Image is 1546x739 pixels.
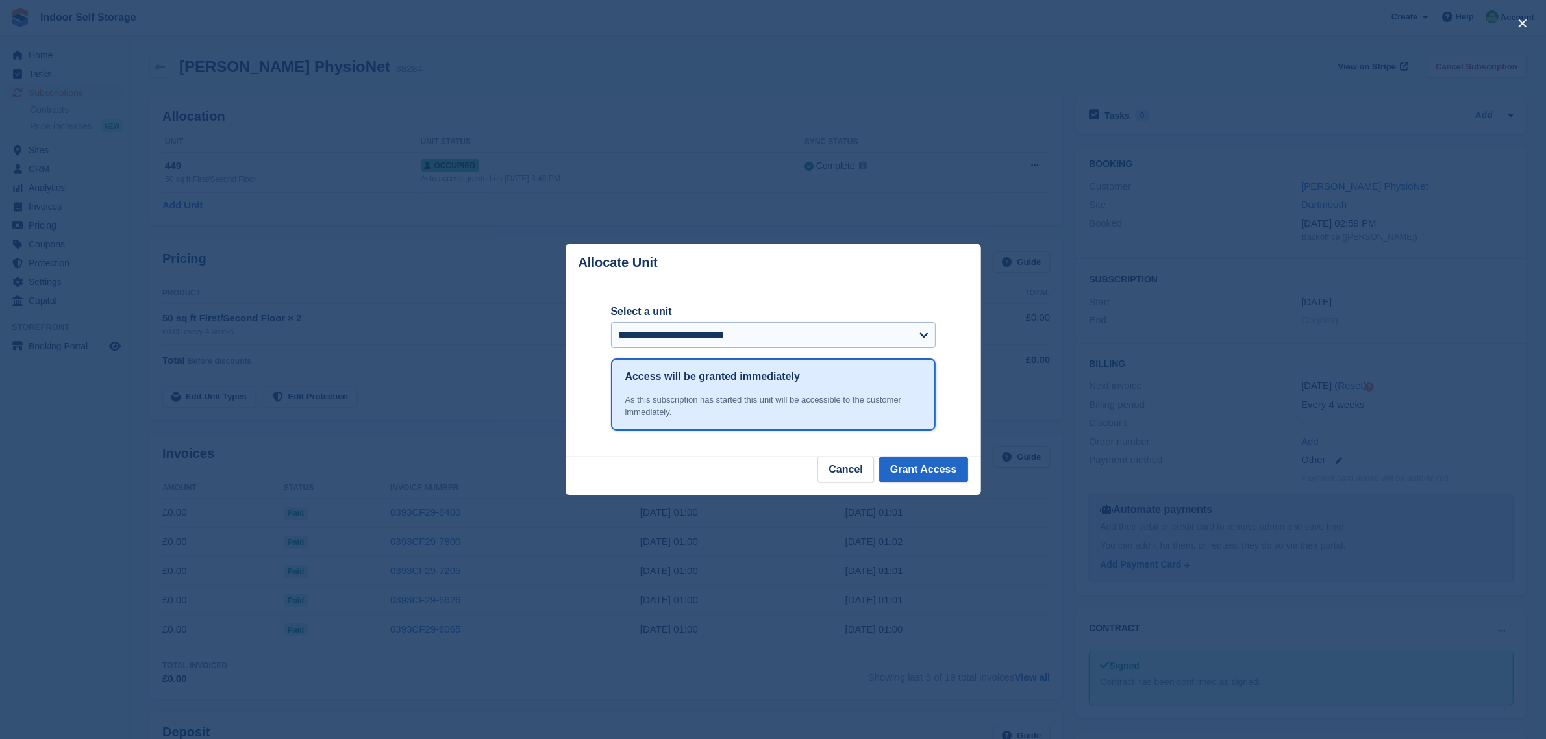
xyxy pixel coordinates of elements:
[817,457,873,482] button: Cancel
[611,304,936,319] label: Select a unit
[1512,13,1533,34] button: close
[579,255,658,270] p: Allocate Unit
[879,457,968,482] button: Grant Access
[625,394,921,419] div: As this subscription has started this unit will be accessible to the customer immediately.
[625,369,800,384] h1: Access will be granted immediately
